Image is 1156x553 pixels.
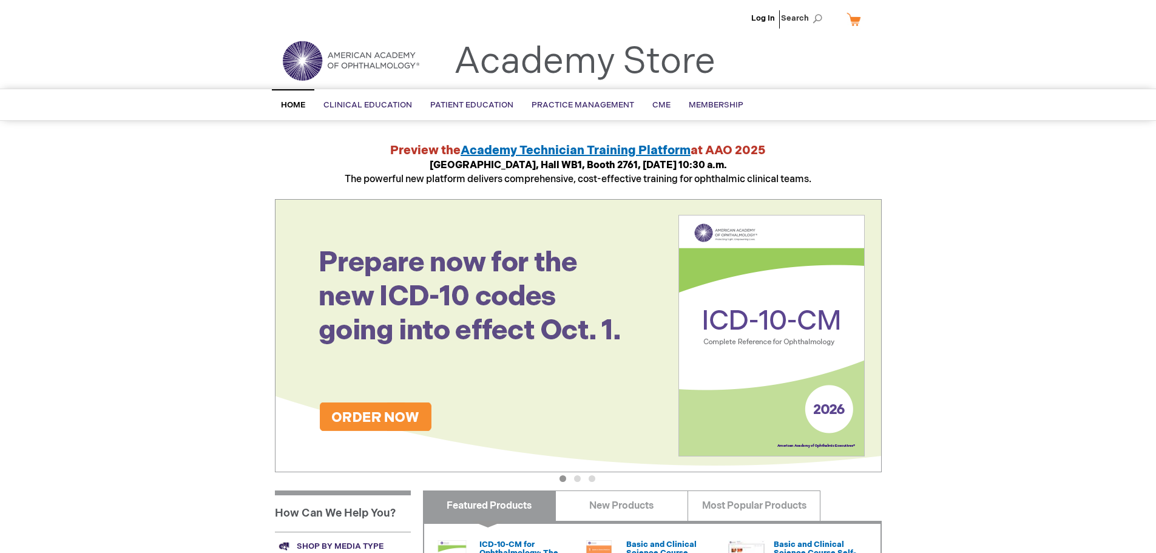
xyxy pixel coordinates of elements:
[390,143,766,158] strong: Preview the at AAO 2025
[751,13,775,23] a: Log In
[281,100,305,110] span: Home
[345,160,811,185] span: The powerful new platform delivers comprehensive, cost-effective training for ophthalmic clinical...
[423,490,556,521] a: Featured Products
[430,100,513,110] span: Patient Education
[688,490,820,521] a: Most Popular Products
[781,6,827,30] span: Search
[532,100,634,110] span: Practice Management
[430,160,727,171] strong: [GEOGRAPHIC_DATA], Hall WB1, Booth 2761, [DATE] 10:30 a.m.
[559,475,566,482] button: 1 of 3
[275,490,411,532] h1: How Can We Help You?
[589,475,595,482] button: 3 of 3
[689,100,743,110] span: Membership
[652,100,671,110] span: CME
[461,143,691,158] a: Academy Technician Training Platform
[454,40,715,84] a: Academy Store
[555,490,688,521] a: New Products
[574,475,581,482] button: 2 of 3
[323,100,412,110] span: Clinical Education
